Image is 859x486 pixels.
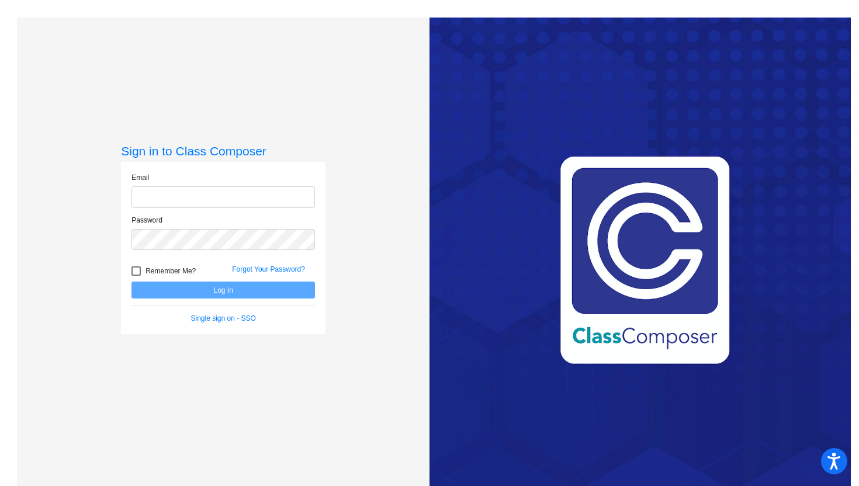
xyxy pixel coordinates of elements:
label: Email [131,172,149,183]
a: Forgot Your Password? [232,265,305,273]
h3: Sign in to Class Composer [121,144,325,158]
a: Single sign on - SSO [191,314,256,322]
button: Log In [131,282,315,298]
label: Password [131,215,162,225]
span: Remember Me? [146,264,196,278]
